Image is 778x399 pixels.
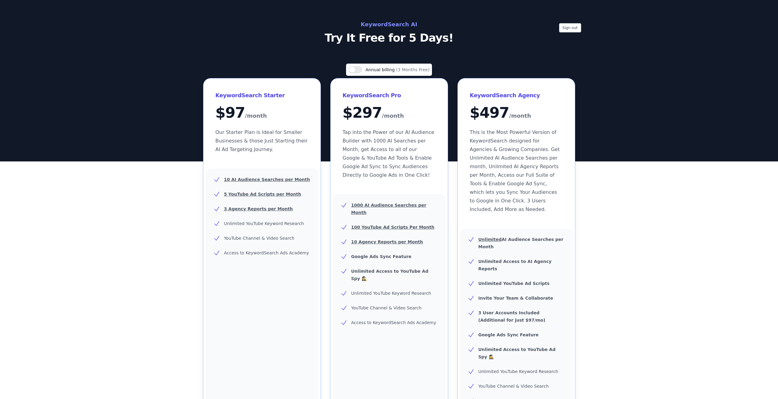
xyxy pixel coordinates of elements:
[382,111,404,121] span: /month
[470,91,563,100] h3: KeywordSearch Agency
[478,369,559,374] span: Unlimited YouTube Keyword Research
[351,239,423,244] u: 10 Agency Reports per Month
[224,177,310,182] u: 10 AI Audience Searches per Month
[252,32,526,44] p: Try It Free for 5 Days!
[216,105,308,121] div: $ 97
[478,310,545,323] b: 3 User Accounts Included (Additional for just $97/mo)
[478,237,502,242] u: Unlimited
[366,67,396,72] span: Annual billing
[245,111,267,121] span: /month
[224,236,294,241] span: YouTube Channel & Video Search
[224,250,309,255] span: Access to KeywordSearch Ads Academy
[224,206,293,211] u: 3 Agency Reports per Month
[478,384,549,389] span: YouTube Channel & Video Search
[478,296,553,301] b: Invite Your Team & Collaborate
[216,129,308,152] span: Our Starter Plan is Ideal for Smaller Businesses & those Just Starting their AI Ad Targeting Jour...
[351,203,426,215] u: 1000 AI Audience Searches per Month
[470,129,560,212] span: This is the Most Powerful Version of KeywordSearch designed for Agencies & Growing Companies. Get...
[351,269,429,281] b: Unlimited Access to YouTube Ad Spy 🕵️‍♀️
[478,281,550,286] b: Unlimited YouTube Ad Scripts
[470,105,563,121] div: $ 497
[478,332,539,337] b: Google Ads Sync Feature
[509,111,531,121] span: /month
[224,221,304,226] span: Unlimited YouTube Keyword Research
[478,259,552,271] b: Unlimited Access to AI Agency Reports
[351,254,411,259] b: Google Ads Sync Feature
[478,347,556,359] b: Unlimited Access to YouTube Ad Spy 🕵️‍♀️
[343,91,436,100] h3: KeywordSearch Pro
[224,192,301,197] u: 5 YouTube Ad Scripts per Month
[351,320,436,325] span: Access to KeywordSearch Ads Academy
[252,20,526,29] h2: KeywordSearch AI
[343,129,434,178] span: Tap into the Power of our AI Audience Builder with 1000 AI Searches per Month, get Access to all ...
[343,105,436,121] div: $ 297
[478,237,564,249] b: AI Audience Searches per Month
[351,305,422,310] span: YouTube Channel & Video Search
[559,23,581,32] button: Sign out
[396,67,430,72] span: (3 Months Free)
[351,291,431,296] span: Unlimited YouTube Keyword Research
[351,225,434,230] u: 100 YouTube Ad Scripts Per Month
[216,91,308,100] h3: KeywordSearch Starter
